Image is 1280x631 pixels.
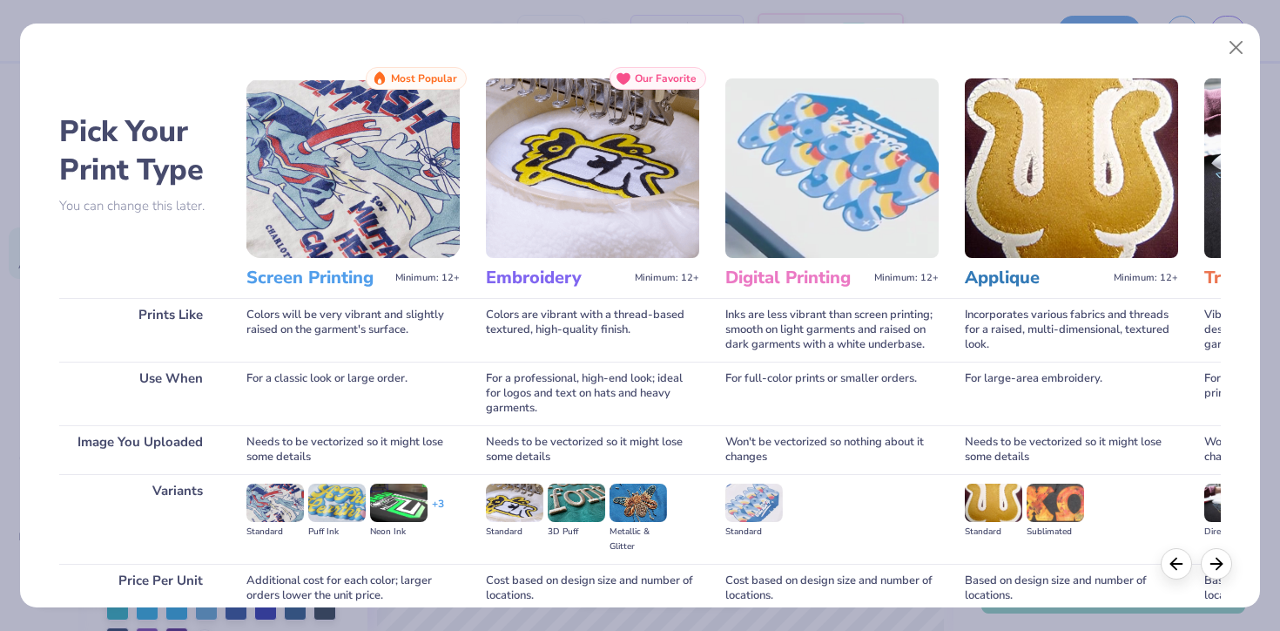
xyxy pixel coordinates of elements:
[391,72,457,85] span: Most Popular
[965,78,1178,258] img: Applique
[59,112,220,189] h2: Pick Your Print Type
[370,484,428,522] img: Neon Ink
[965,267,1107,289] h3: Applique
[432,497,444,526] div: + 3
[1027,525,1084,539] div: Sublimated
[635,272,699,284] span: Minimum: 12+
[548,525,605,539] div: 3D Puff
[486,564,699,613] div: Cost based on design size and number of locations.
[725,564,939,613] div: Cost based on design size and number of locations.
[725,484,783,522] img: Standard
[725,425,939,474] div: Won't be vectorized so nothing about it changes
[725,298,939,362] div: Inks are less vibrant than screen printing; smooth on light garments and raised on dark garments ...
[486,267,628,289] h3: Embroidery
[965,425,1178,474] div: Needs to be vectorized so it might lose some details
[59,298,220,362] div: Prints Like
[308,484,366,522] img: Puff Ink
[246,484,304,522] img: Standard
[246,362,460,425] div: For a classic look or large order.
[965,525,1022,539] div: Standard
[965,564,1178,613] div: Based on design size and number of locations.
[246,298,460,362] div: Colors will be very vibrant and slightly raised on the garment's surface.
[1220,31,1253,64] button: Close
[370,525,428,539] div: Neon Ink
[725,267,867,289] h3: Digital Printing
[246,267,388,289] h3: Screen Printing
[965,298,1178,362] div: Incorporates various fabrics and threads for a raised, multi-dimensional, textured look.
[308,525,366,539] div: Puff Ink
[874,272,939,284] span: Minimum: 12+
[395,272,460,284] span: Minimum: 12+
[1204,484,1262,522] img: Direct-to-film
[486,484,543,522] img: Standard
[965,362,1178,425] div: For large-area embroidery.
[59,474,220,564] div: Variants
[246,525,304,539] div: Standard
[610,484,667,522] img: Metallic & Glitter
[1027,484,1084,522] img: Sublimated
[1114,272,1178,284] span: Minimum: 12+
[486,425,699,474] div: Needs to be vectorized so it might lose some details
[965,484,1022,522] img: Standard
[59,362,220,425] div: Use When
[725,78,939,258] img: Digital Printing
[610,525,667,554] div: Metallic & Glitter
[486,525,543,539] div: Standard
[486,362,699,425] div: For a professional, high-end look; ideal for logos and text on hats and heavy garments.
[548,484,605,522] img: 3D Puff
[246,425,460,474] div: Needs to be vectorized so it might lose some details
[486,78,699,258] img: Embroidery
[59,564,220,613] div: Price Per Unit
[246,564,460,613] div: Additional cost for each color; larger orders lower the unit price.
[59,199,220,214] p: You can change this later.
[635,72,697,85] span: Our Favorite
[486,298,699,362] div: Colors are vibrant with a thread-based textured, high-quality finish.
[246,78,460,258] img: Screen Printing
[725,525,783,539] div: Standard
[1204,525,1262,539] div: Direct-to-film
[725,362,939,425] div: For full-color prints or smaller orders.
[59,425,220,474] div: Image You Uploaded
